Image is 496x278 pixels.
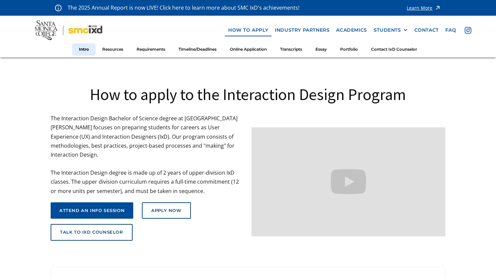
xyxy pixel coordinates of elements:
[96,43,130,56] a: Resources
[309,43,333,56] a: Essay
[68,3,300,12] p: The 2025 Annual Report is now LIVE! Click here to learn more about SMC IxD's achievements!
[465,27,471,34] img: icon - instagram
[434,3,441,12] img: icon - arrow - alert
[407,3,441,12] a: Learn More
[407,6,432,10] div: Learn More
[374,27,401,33] div: STUDENTS
[251,127,446,236] iframe: Design your future with a Bachelor's Degree in Interaction Design from Santa Monica College
[223,43,273,56] a: Online Application
[59,208,125,213] div: attend an info session
[374,27,408,33] div: STUDENTS
[333,43,364,56] a: Portfolio
[51,224,133,241] a: talk to ixd counselor
[51,114,245,196] p: The Interaction Design Bachelor of Science degree at [GEOGRAPHIC_DATA][PERSON_NAME] focuses on pr...
[271,24,333,36] a: industry partners
[151,208,181,213] div: Apply Now
[55,4,62,11] img: icon - information - alert
[333,24,370,36] a: Academics
[130,43,172,56] a: Requirements
[51,84,445,105] h1: How to apply to the Interaction Design Program
[225,24,271,36] a: how to apply
[364,43,424,56] a: Contact IxD Counselor
[72,43,96,56] a: Intro
[172,43,223,56] a: Timeline/Deadlines
[411,24,442,36] a: contact
[442,24,460,36] a: faq
[60,230,123,235] div: talk to ixd counselor
[142,202,191,219] a: Apply Now
[35,20,102,40] img: Santa Monica College - SMC IxD logo
[51,202,133,219] a: attend an info session
[273,43,309,56] a: Transcripts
